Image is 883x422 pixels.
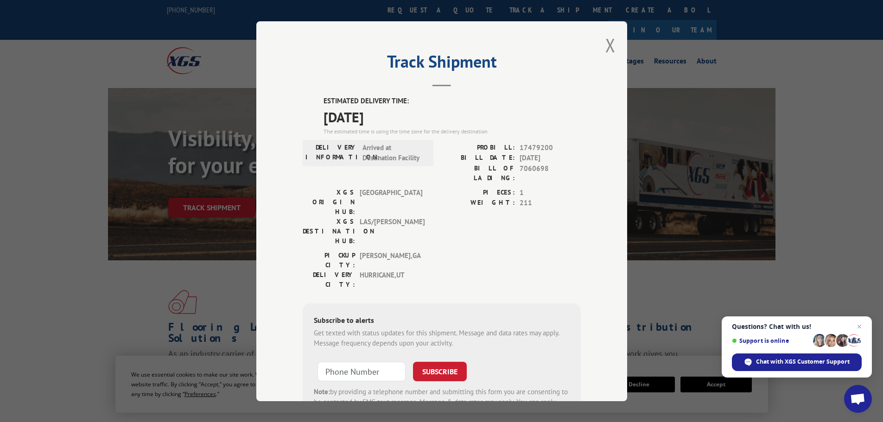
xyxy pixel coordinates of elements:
span: 1 [520,187,581,198]
span: Arrived at Destination Facility [362,142,425,163]
label: XGS ORIGIN HUB: [303,187,355,216]
div: by providing a telephone number and submitting this form you are consenting to be contacted by SM... [314,386,570,418]
span: 17479200 [520,142,581,153]
strong: Note: [314,387,330,396]
label: BILL OF LADING: [442,163,515,183]
label: ESTIMATED DELIVERY TIME: [324,96,581,107]
span: 211 [520,198,581,208]
div: Subscribe to alerts [314,314,570,328]
input: Phone Number [318,361,406,381]
span: Close chat [854,321,865,332]
span: [DATE] [324,106,581,127]
div: Get texted with status updates for this shipment. Message and data rates may apply. Message frequ... [314,328,570,348]
span: [PERSON_NAME] , GA [360,250,422,270]
span: [GEOGRAPHIC_DATA] [360,187,422,216]
span: Support is online [732,337,810,344]
label: DELIVERY CITY: [303,270,355,289]
div: Chat with XGS Customer Support [732,353,862,371]
button: Close modal [605,33,616,57]
label: PIECES: [442,187,515,198]
span: LAS/[PERSON_NAME] [360,216,422,246]
h2: Track Shipment [303,55,581,73]
label: XGS DESTINATION HUB: [303,216,355,246]
label: PROBILL: [442,142,515,153]
span: Questions? Chat with us! [732,323,862,330]
span: Chat with XGS Customer Support [756,358,850,366]
label: DELIVERY INFORMATION: [305,142,358,163]
label: BILL DATE: [442,153,515,164]
button: SUBSCRIBE [413,361,467,381]
label: WEIGHT: [442,198,515,208]
span: 7060698 [520,163,581,183]
div: The estimated time is using the time zone for the delivery destination. [324,127,581,135]
label: PICKUP CITY: [303,250,355,270]
span: HURRICANE , UT [360,270,422,289]
span: [DATE] [520,153,581,164]
div: Open chat [844,385,872,413]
